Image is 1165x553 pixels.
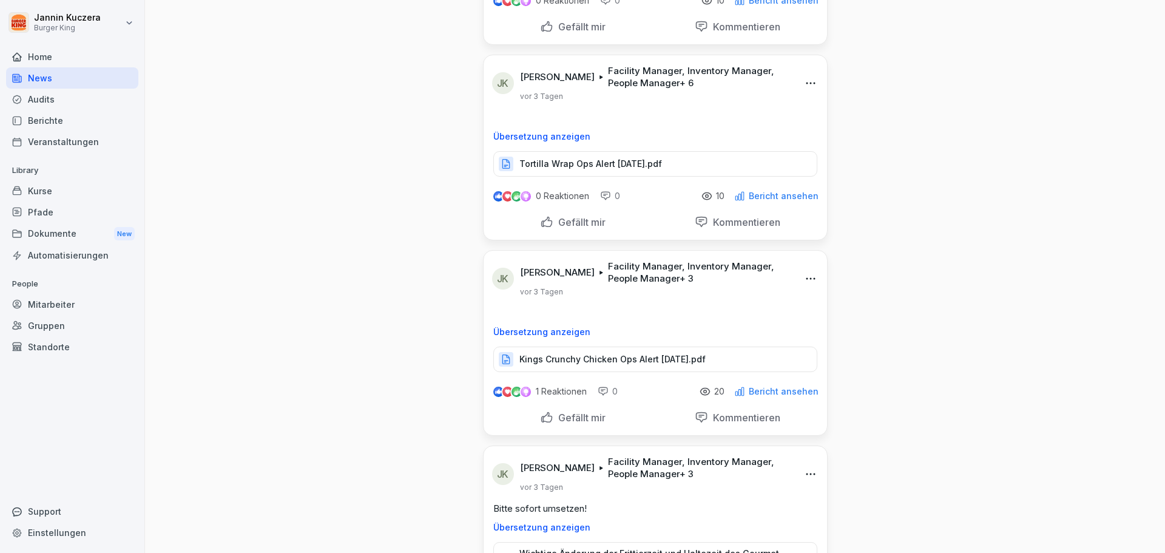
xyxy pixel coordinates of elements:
[493,502,817,515] p: Bitte sofort umsetzen!
[608,65,791,89] p: Facility Manager, Inventory Manager, People Manager + 6
[520,287,563,297] p: vor 3 Tagen
[521,386,531,397] img: inspiring
[600,190,620,202] div: 0
[708,21,780,33] p: Kommentieren
[6,501,138,522] div: Support
[521,191,531,202] img: inspiring
[6,131,138,152] a: Veranstaltungen
[749,387,819,396] p: Bericht ansehen
[6,161,138,180] p: Library
[6,67,138,89] a: News
[520,266,595,279] p: [PERSON_NAME]
[34,24,101,32] p: Burger King
[708,216,780,228] p: Kommentieren
[503,387,512,396] img: love
[598,385,618,398] div: 0
[608,456,791,480] p: Facility Manager, Inventory Manager, People Manager + 3
[34,13,101,23] p: Jannin Kuczera
[493,523,817,532] p: Übersetzung anzeigen
[512,387,522,397] img: celebrate
[6,522,138,543] a: Einstellungen
[708,412,780,424] p: Kommentieren
[519,158,662,170] p: Tortilla Wrap Ops Alert [DATE].pdf
[519,353,706,365] p: Kings Crunchy Chicken Ops Alert [DATE].pdf
[6,294,138,315] a: Mitarbeiter
[6,223,138,245] a: DokumenteNew
[114,227,135,241] div: New
[493,387,503,396] img: like
[493,191,503,201] img: like
[6,245,138,266] a: Automatisierungen
[6,180,138,202] a: Kurse
[503,192,512,201] img: love
[493,327,817,337] p: Übersetzung anzeigen
[520,462,595,474] p: [PERSON_NAME]
[608,260,791,285] p: Facility Manager, Inventory Manager, People Manager + 3
[6,202,138,223] a: Pfade
[493,357,817,369] a: Kings Crunchy Chicken Ops Alert [DATE].pdf
[536,191,589,201] p: 0 Reaktionen
[553,216,606,228] p: Gefällt mir
[6,274,138,294] p: People
[520,92,563,101] p: vor 3 Tagen
[6,336,138,358] a: Standorte
[512,191,522,202] img: celebrate
[553,412,606,424] p: Gefällt mir
[493,161,817,174] a: Tortilla Wrap Ops Alert [DATE].pdf
[492,72,514,94] div: JK
[520,71,595,83] p: [PERSON_NAME]
[749,191,819,201] p: Bericht ansehen
[553,21,606,33] p: Gefällt mir
[6,315,138,336] a: Gruppen
[536,387,587,396] p: 1 Reaktionen
[714,387,724,396] p: 20
[492,463,514,485] div: JK
[6,46,138,67] a: Home
[492,268,514,290] div: JK
[716,191,724,201] p: 10
[520,483,563,492] p: vor 3 Tagen
[493,132,817,141] p: Übersetzung anzeigen
[6,223,138,245] div: Dokumente
[6,89,138,110] a: Audits
[6,110,138,131] a: Berichte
